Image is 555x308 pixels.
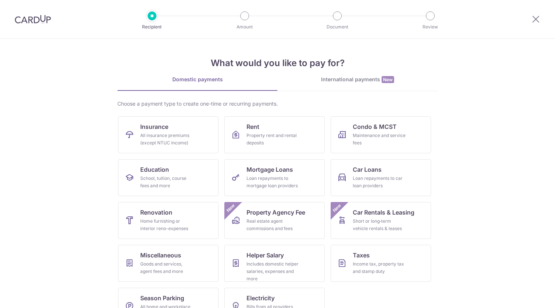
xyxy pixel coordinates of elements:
[247,165,293,174] span: Mortgage Loans
[225,202,237,214] span: New
[247,122,259,131] span: Rent
[247,175,300,189] div: Loan repayments to mortgage loan providers
[403,23,458,31] p: Review
[382,76,394,83] span: New
[353,165,382,174] span: Car Loans
[117,100,438,107] div: Choose a payment type to create one-time or recurring payments.
[140,208,172,217] span: Renovation
[277,76,438,83] div: International payments
[140,122,168,131] span: Insurance
[118,159,218,196] a: EducationSchool, tuition, course fees and more
[331,202,343,214] span: New
[331,245,431,282] a: TaxesIncome tax, property tax and stamp duty
[353,122,397,131] span: Condo & MCST
[353,251,370,260] span: Taxes
[247,132,300,147] div: Property rent and rental deposits
[125,23,179,31] p: Recipient
[310,23,365,31] p: Document
[331,159,431,196] a: Car LoansLoan repayments to car loan providers
[247,218,300,232] div: Real estate agent commissions and fees
[117,76,277,83] div: Domestic payments
[118,245,218,282] a: MiscellaneousGoods and services, agent fees and more
[508,286,548,304] iframe: Opens a widget where you can find more information
[140,175,193,189] div: School, tuition, course fees and more
[353,218,406,232] div: Short or long‑term vehicle rentals & leases
[353,132,406,147] div: Maintenance and service fees
[224,116,325,153] a: RentProperty rent and rental deposits
[247,251,284,260] span: Helper Salary
[353,260,406,275] div: Income tax, property tax and stamp duty
[15,15,51,24] img: CardUp
[140,132,193,147] div: All insurance premiums (except NTUC Income)
[247,260,300,283] div: Includes domestic helper salaries, expenses and more
[118,116,218,153] a: InsuranceAll insurance premiums (except NTUC Income)
[140,251,181,260] span: Miscellaneous
[353,208,414,217] span: Car Rentals & Leasing
[118,202,218,239] a: RenovationHome furnishing or interior reno-expenses
[224,159,325,196] a: Mortgage LoansLoan repayments to mortgage loan providers
[140,218,193,232] div: Home furnishing or interior reno-expenses
[117,57,438,70] h4: What would you like to pay for?
[217,23,272,31] p: Amount
[247,294,275,302] span: Electricity
[224,245,325,282] a: Helper SalaryIncludes domestic helper salaries, expenses and more
[140,165,169,174] span: Education
[331,202,431,239] a: Car Rentals & LeasingShort or long‑term vehicle rentals & leasesNew
[331,116,431,153] a: Condo & MCSTMaintenance and service fees
[224,202,325,239] a: Property Agency FeeReal estate agent commissions and feesNew
[247,208,305,217] span: Property Agency Fee
[140,260,193,275] div: Goods and services, agent fees and more
[353,175,406,189] div: Loan repayments to car loan providers
[140,294,184,302] span: Season Parking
